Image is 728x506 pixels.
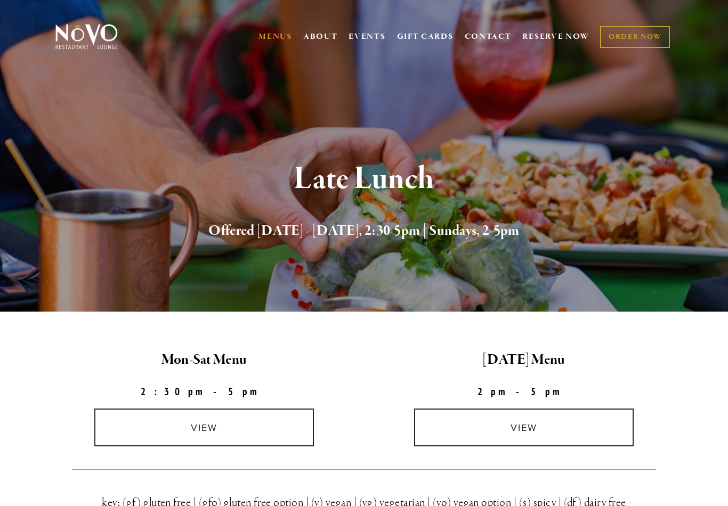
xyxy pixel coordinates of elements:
a: ORDER NOW [600,26,670,48]
a: RESERVE NOW [522,27,589,47]
a: view [414,409,634,446]
strong: 2:30pm-5pm [141,385,268,398]
h1: Late Lunch [72,162,656,197]
a: GIFT CARDS [397,27,454,47]
h2: Offered [DATE] - [DATE], 2:30-5pm | Sundays, 2-5pm [72,220,656,242]
strong: 2pm-5pm [478,385,570,398]
h2: Mon-Sat Menu [53,349,355,371]
img: Novo Restaurant &amp; Lounge [53,23,120,50]
h2: [DATE] Menu [373,349,675,371]
a: MENUS [258,31,292,42]
a: view [94,409,314,446]
a: CONTACT [465,27,512,47]
a: EVENTS [349,31,385,42]
a: ABOUT [303,31,338,42]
